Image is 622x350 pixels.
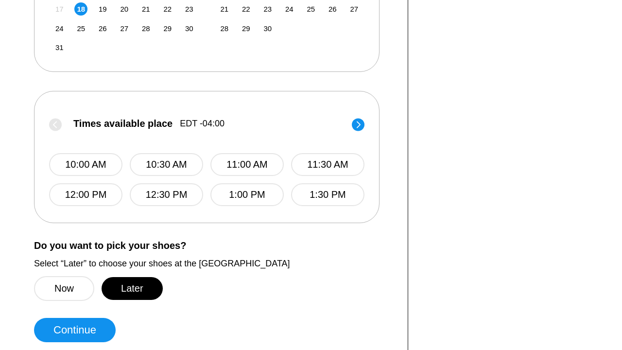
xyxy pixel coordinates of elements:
[139,22,153,35] div: Choose Thursday, August 28th, 2025
[326,2,339,16] div: Choose Friday, September 26th, 2025
[304,2,317,16] div: Choose Thursday, September 25th, 2025
[161,2,174,16] div: Choose Friday, August 22nd, 2025
[291,153,364,176] button: 11:30 AM
[34,240,393,251] label: Do you want to pick your shoes?
[118,2,131,16] div: Choose Wednesday, August 20th, 2025
[130,183,203,206] button: 12:30 PM
[180,118,225,129] span: EDT -04:00
[183,22,196,35] div: Choose Saturday, August 30th, 2025
[240,2,253,16] div: Choose Monday, September 22nd, 2025
[218,2,231,16] div: Choose Sunday, September 21st, 2025
[291,183,364,206] button: 1:30 PM
[34,258,393,269] label: Select “Later” to choose your shoes at the [GEOGRAPHIC_DATA]
[139,2,153,16] div: Choose Thursday, August 21st, 2025
[53,2,66,16] div: Not available Sunday, August 17th, 2025
[261,22,274,35] div: Choose Tuesday, September 30th, 2025
[161,22,174,35] div: Choose Friday, August 29th, 2025
[210,153,284,176] button: 11:00 AM
[96,2,109,16] div: Choose Tuesday, August 19th, 2025
[96,22,109,35] div: Choose Tuesday, August 26th, 2025
[53,22,66,35] div: Choose Sunday, August 24th, 2025
[74,2,87,16] div: Choose Monday, August 18th, 2025
[74,22,87,35] div: Choose Monday, August 25th, 2025
[102,277,163,300] button: Later
[183,2,196,16] div: Choose Saturday, August 23rd, 2025
[34,318,116,342] button: Continue
[34,276,94,301] button: Now
[210,183,284,206] button: 1:00 PM
[49,183,122,206] button: 12:00 PM
[49,153,122,176] button: 10:00 AM
[218,22,231,35] div: Choose Sunday, September 28th, 2025
[261,2,274,16] div: Choose Tuesday, September 23rd, 2025
[347,2,361,16] div: Choose Saturday, September 27th, 2025
[53,41,66,54] div: Choose Sunday, August 31st, 2025
[283,2,296,16] div: Choose Wednesday, September 24th, 2025
[130,153,203,176] button: 10:30 AM
[118,22,131,35] div: Choose Wednesday, August 27th, 2025
[240,22,253,35] div: Choose Monday, September 29th, 2025
[73,118,173,129] span: Times available place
